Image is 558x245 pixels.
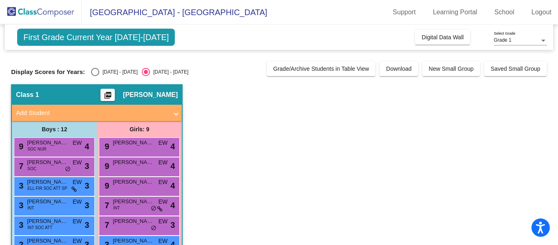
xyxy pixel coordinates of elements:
[27,166,36,172] span: SOC
[17,162,23,171] span: 7
[27,146,46,152] span: SOC NUR
[27,158,68,166] span: [PERSON_NAME]
[73,198,82,206] span: EW
[151,205,156,212] span: do_not_disturb_alt
[422,61,480,76] button: New Small Group
[103,201,109,210] span: 7
[97,121,182,137] div: Girls: 9
[113,198,154,206] span: [PERSON_NAME]
[27,185,67,191] span: ELL FIR SOC ATT SP
[426,6,484,19] a: Learning Portal
[170,160,175,172] span: 4
[85,199,89,211] span: 3
[415,30,470,45] button: Digital Data Wall
[85,180,89,192] span: 3
[17,220,23,229] span: 3
[158,158,168,167] span: EW
[379,61,418,76] button: Download
[113,205,120,211] span: INT
[170,199,175,211] span: 4
[73,158,82,167] span: EW
[12,121,97,137] div: Boys : 12
[27,225,52,231] span: INT SOC ATT
[158,198,168,206] span: EW
[158,217,168,226] span: EW
[85,160,89,172] span: 3
[82,6,267,19] span: [GEOGRAPHIC_DATA] - [GEOGRAPHIC_DATA]
[113,139,154,147] span: [PERSON_NAME]
[113,237,154,245] span: [PERSON_NAME]
[16,108,168,118] mat-panel-title: Add Student
[491,65,540,72] span: Saved Small Group
[113,217,154,225] span: [PERSON_NAME]
[27,217,68,225] span: [PERSON_NAME]
[158,139,168,147] span: EW
[386,65,411,72] span: Download
[484,61,547,76] button: Saved Small Group
[103,220,109,229] span: 7
[65,166,71,173] span: do_not_disturb_alt
[150,68,188,76] div: [DATE] - [DATE]
[113,178,154,186] span: [PERSON_NAME]
[123,91,178,99] span: [PERSON_NAME]
[17,29,175,46] span: First Grade Current Year [DATE]-[DATE]
[429,65,474,72] span: New Small Group
[386,6,422,19] a: Support
[85,219,89,231] span: 3
[12,105,182,121] mat-expansion-panel-header: Add Student
[100,89,115,101] button: Print Students Details
[422,34,464,40] span: Digital Data Wall
[99,68,138,76] div: [DATE] - [DATE]
[73,217,82,226] span: EW
[525,6,558,19] a: Logout
[11,68,85,76] span: Display Scores for Years:
[17,181,23,190] span: 3
[91,68,188,76] mat-radio-group: Select an option
[170,219,175,231] span: 3
[27,139,68,147] span: [PERSON_NAME]
[103,142,109,151] span: 9
[73,139,82,147] span: EW
[151,225,156,232] span: do_not_disturb_alt
[16,91,39,99] span: Class 1
[267,61,376,76] button: Grade/Archive Students in Table View
[494,37,511,43] span: Grade 1
[27,178,68,186] span: [PERSON_NAME]
[273,65,369,72] span: Grade/Archive Students in Table View
[17,142,23,151] span: 9
[113,158,154,166] span: [PERSON_NAME]
[103,91,113,103] mat-icon: picture_as_pdf
[85,140,89,153] span: 4
[103,162,109,171] span: 9
[170,140,175,153] span: 4
[170,180,175,192] span: 4
[17,201,23,210] span: 3
[488,6,521,19] a: School
[27,237,68,245] span: [PERSON_NAME]
[103,181,109,190] span: 9
[27,198,68,206] span: [PERSON_NAME]
[27,205,34,211] span: INT
[73,178,82,187] span: EW
[158,178,168,187] span: EW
